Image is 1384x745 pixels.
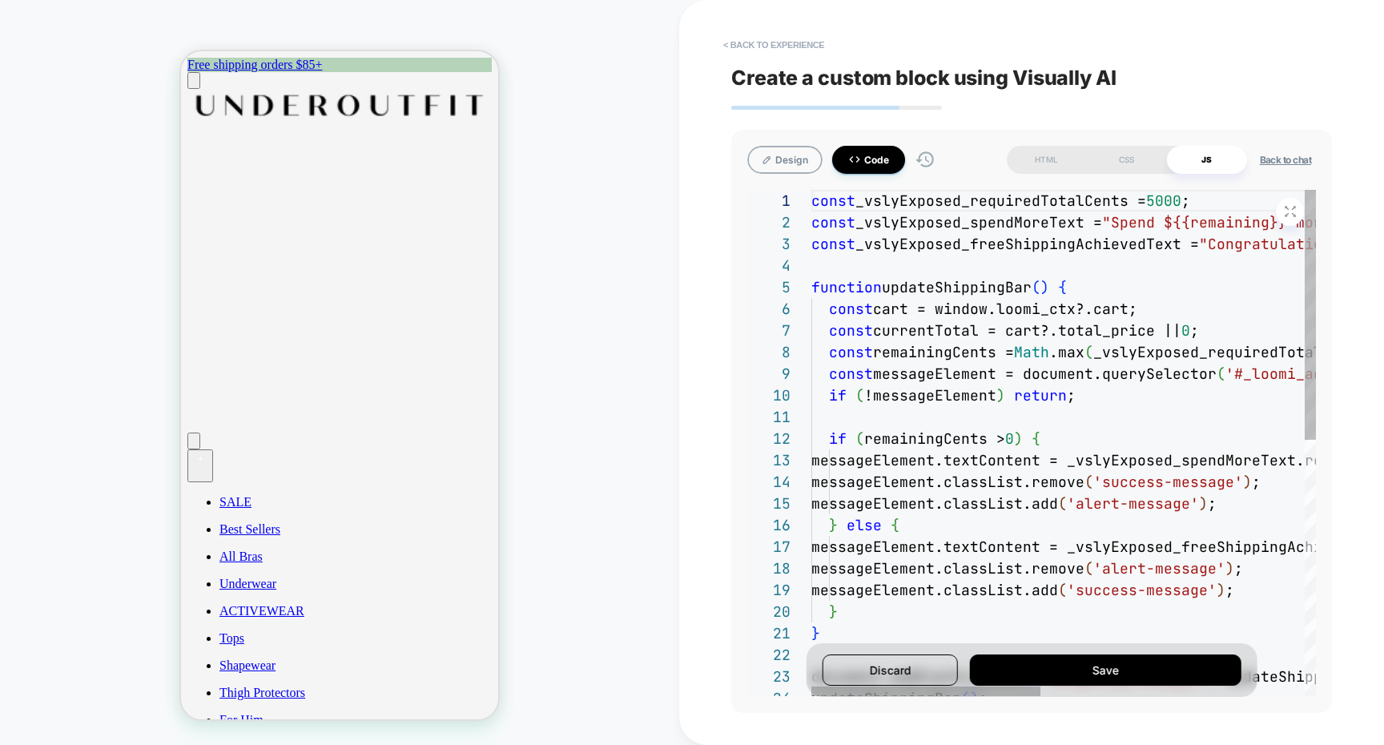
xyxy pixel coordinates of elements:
[181,51,498,719] iframe: To enrich screen reader interactions, please activate Accessibility in Grammarly extension settings
[829,364,873,383] span: const
[1199,494,1208,513] span: )
[1217,451,1366,469] span: dMoreText.replace
[970,654,1241,686] button: Save
[829,602,838,621] span: }
[1084,559,1093,578] span: (
[6,6,142,20] a: Free shipping orders $85+
[1049,343,1084,361] span: .max
[811,494,1058,513] span: messageElement.classList.add
[855,213,1102,232] span: _vslyExposed_spendMoreText =
[811,538,1217,556] span: messageElement.textContent = _vslyExposed_free
[891,516,899,534] span: {
[873,343,1014,361] span: remainingCents =
[1146,191,1181,210] span: 5000
[747,601,791,622] div: 20
[1040,278,1049,296] span: )
[38,580,311,594] p: Tops
[747,320,791,341] div: 7
[1093,473,1243,491] span: 'success-message'
[811,213,855,232] span: const
[38,471,311,485] p: Best Sellers
[864,429,1005,448] span: remainingCents >
[1190,321,1199,340] span: ;
[847,516,882,534] span: else
[1087,146,1167,174] div: CSS
[747,449,791,471] div: 13
[1217,364,1225,383] span: (
[1225,581,1234,599] span: ;
[1007,146,1087,174] div: HTML
[811,235,855,253] span: const
[747,493,791,514] div: 15
[1032,429,1040,448] span: {
[1084,473,1093,491] span: (
[38,444,311,458] a: SALE
[1014,386,1067,405] span: return
[747,644,791,666] div: 22
[747,622,791,644] div: 21
[829,321,873,340] span: const
[855,191,1146,210] span: _vslyExposed_requiredTotalCents =
[747,514,791,536] div: 16
[6,398,32,431] button: Open cart
[811,278,882,296] span: function
[747,666,791,687] div: 23
[38,607,311,622] p: Shapewear
[6,367,311,381] a: Go to account page
[882,278,1032,296] span: updateShippingBar
[747,146,823,174] button: Design
[747,428,791,449] div: 12
[715,32,832,58] button: < Back to experience
[747,276,791,298] div: 5
[1167,146,1247,174] div: JS
[747,190,791,211] div: 1
[829,300,873,318] span: const
[747,579,791,601] div: 19
[1014,343,1049,361] span: Math
[829,516,838,534] span: }
[731,66,1332,90] span: Create a custom block using Visually AI
[811,624,820,642] span: }
[1067,386,1076,405] span: ;
[1032,278,1040,296] span: (
[1058,581,1067,599] span: (
[811,451,1217,469] span: messageElement.textContent = _vslyExposed_spen
[6,381,19,398] button: Open search
[6,59,311,73] a: Go to homepage
[1014,429,1023,448] span: )
[12,400,26,414] div: 4
[873,321,1181,340] span: currentTotal = cart?.total_price ||
[747,385,791,406] div: 10
[864,386,996,405] span: !messageElement
[1208,667,1375,686] span: , updateShippingBar
[38,498,311,513] a: All Bras
[747,536,791,558] div: 17
[1217,581,1225,599] span: )
[38,662,311,676] a: For Him
[1005,429,1014,448] span: 0
[1067,581,1217,599] span: 'success-message'
[1058,494,1067,513] span: (
[38,634,311,649] a: Thigh Protectors
[811,191,855,210] span: const
[1067,494,1199,513] span: 'alert-message'
[823,654,958,686] button: Discard
[829,386,847,405] span: if
[747,255,791,276] div: 4
[829,429,847,448] span: if
[1181,191,1190,210] span: ;
[811,559,1084,578] span: messageElement.classList.remove
[873,300,1137,318] span: cart = window.loomi_ctx?.cart;
[1243,473,1252,491] span: )
[38,553,311,567] p: ACTIVEWEAR
[38,526,311,540] a: Underwear
[873,364,1217,383] span: messageElement = document.querySelector
[747,298,791,320] div: 6
[855,235,1199,253] span: _vslyExposed_freeShippingAchievedText =
[1234,559,1243,578] span: ;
